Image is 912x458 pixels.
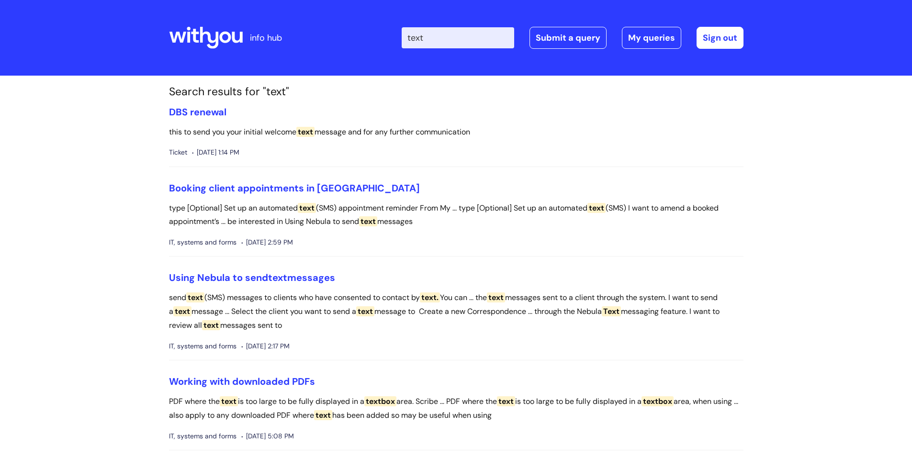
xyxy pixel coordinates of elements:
[169,125,743,139] p: this to send you your initial welcome message and for any further communication
[356,306,374,316] span: text
[529,27,607,49] a: Submit a query
[642,396,674,406] span: textbox
[220,396,238,406] span: text
[487,292,505,302] span: text
[359,216,377,226] span: text
[602,306,621,316] span: Text
[192,146,239,158] span: [DATE] 1:14 PM
[169,106,226,118] a: DBS renewal
[697,27,743,49] a: Sign out
[202,320,220,330] span: text
[169,430,236,442] span: IT, systems and forms
[186,292,204,302] span: text
[241,236,293,248] span: [DATE] 2:59 PM
[402,27,514,48] input: Search
[169,271,335,284] a: Using Nebula to sendtextmessages
[173,306,191,316] span: text
[169,291,743,332] p: send (SMS) messages to clients who have consented to contact by You can ... the messages sent to ...
[169,146,187,158] span: Ticket
[241,430,294,442] span: [DATE] 5:08 PM
[402,27,743,49] div: | -
[420,292,440,302] span: text.
[169,340,236,352] span: IT, systems and forms
[169,85,743,99] h1: Search results for "text"
[169,375,315,388] a: Working with downloaded PDFs
[268,271,287,284] span: text
[169,201,743,229] p: type [Optional] Set up an automated (SMS) appointment reminder From My ... type [Optional] Set up...
[497,396,515,406] span: text
[169,395,743,423] p: PDF where the is too large to be fully displayed in a area. Scribe ... PDF where the is too large...
[169,182,420,194] a: Booking client appointments in [GEOGRAPHIC_DATA]
[250,30,282,45] p: info hub
[298,203,316,213] span: text
[622,27,681,49] a: My queries
[364,396,396,406] span: textbox
[296,127,315,137] span: text
[314,410,332,420] span: text
[241,340,290,352] span: [DATE] 2:17 PM
[169,236,236,248] span: IT, systems and forms
[587,203,606,213] span: text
